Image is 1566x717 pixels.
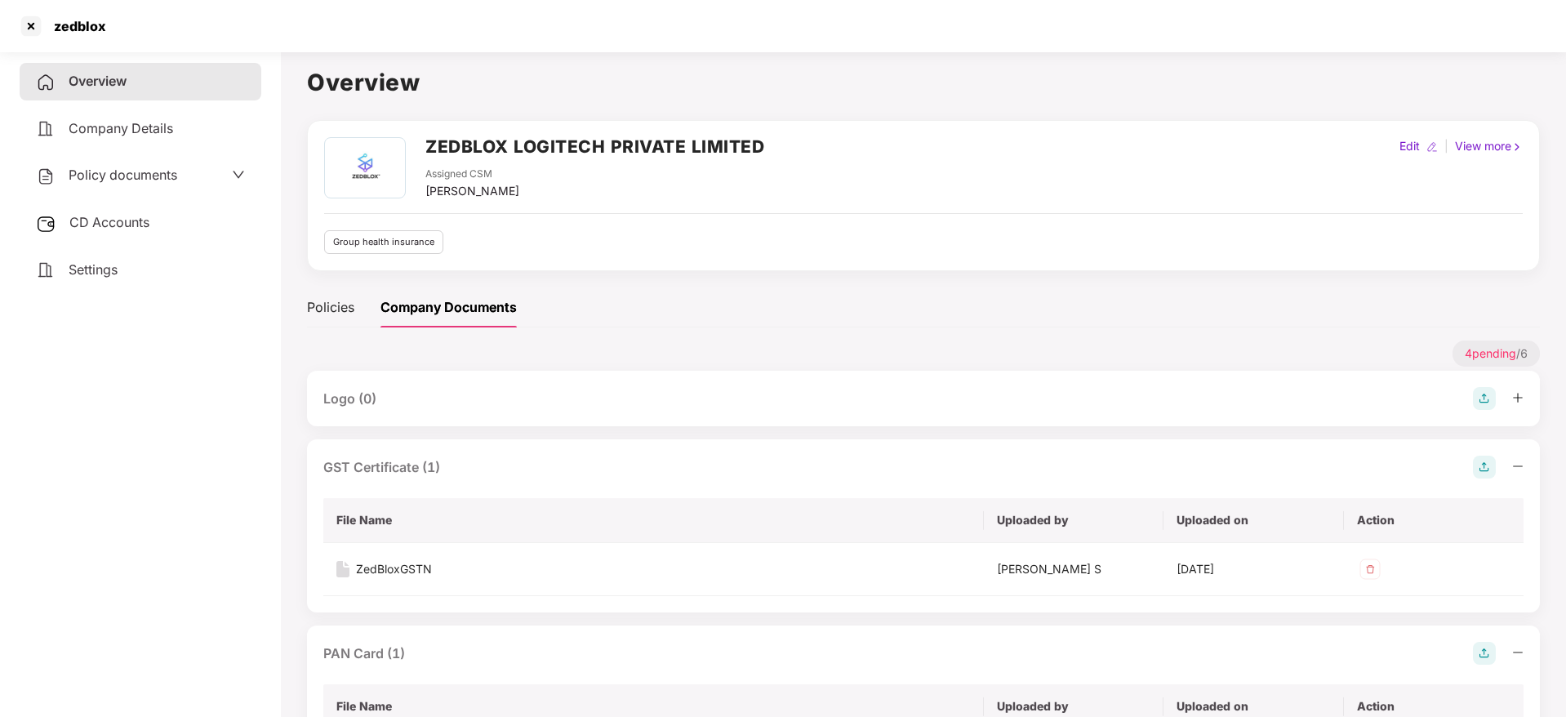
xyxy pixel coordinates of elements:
div: PAN Card (1) [323,644,405,664]
span: Policy documents [69,167,177,183]
th: Action [1344,498,1524,543]
span: 4 pending [1465,346,1516,360]
div: Edit [1396,137,1423,155]
img: svg+xml;base64,PHN2ZyB3aWR0aD0iMjUiIGhlaWdodD0iMjQiIHZpZXdCb3g9IjAgMCAyNSAyNCIgZmlsbD0ibm9uZSIgeG... [36,214,56,234]
div: [DATE] [1177,560,1331,578]
span: down [232,168,245,181]
img: rightIcon [1511,141,1523,153]
div: Assigned CSM [425,167,519,182]
div: ZedBloxGSTN [356,560,432,578]
div: [PERSON_NAME] S [997,560,1151,578]
img: svg+xml;base64,PHN2ZyB4bWxucz0iaHR0cDovL3d3dy53My5vcmcvMjAwMC9zdmciIHdpZHRoPSIyNCIgaGVpZ2h0PSIyNC... [36,73,56,92]
img: svg+xml;base64,PHN2ZyB4bWxucz0iaHR0cDovL3d3dy53My5vcmcvMjAwMC9zdmciIHdpZHRoPSIyOCIgaGVpZ2h0PSIyOC... [1473,642,1496,665]
img: editIcon [1426,141,1438,153]
img: svg+xml;base64,PHN2ZyB4bWxucz0iaHR0cDovL3d3dy53My5vcmcvMjAwMC9zdmciIHdpZHRoPSIyNCIgaGVpZ2h0PSIyNC... [36,261,56,280]
img: logo.png [327,138,403,198]
div: [PERSON_NAME] [425,182,519,200]
div: Policies [307,297,354,318]
div: View more [1452,137,1526,155]
th: Uploaded on [1163,498,1344,543]
span: minus [1512,647,1524,658]
p: / 6 [1453,341,1540,367]
div: Company Documents [380,297,517,318]
img: svg+xml;base64,PHN2ZyB4bWxucz0iaHR0cDovL3d3dy53My5vcmcvMjAwMC9zdmciIHdpZHRoPSIyNCIgaGVpZ2h0PSIyNC... [36,119,56,139]
span: CD Accounts [69,214,149,230]
th: File Name [323,498,984,543]
span: minus [1512,461,1524,472]
th: Uploaded by [984,498,1164,543]
div: zedblox [44,18,106,34]
img: svg+xml;base64,PHN2ZyB4bWxucz0iaHR0cDovL3d3dy53My5vcmcvMjAwMC9zdmciIHdpZHRoPSIyOCIgaGVpZ2h0PSIyOC... [1473,456,1496,479]
div: Group health insurance [324,230,443,254]
span: Overview [69,73,127,89]
img: svg+xml;base64,PHN2ZyB4bWxucz0iaHR0cDovL3d3dy53My5vcmcvMjAwMC9zdmciIHdpZHRoPSIxNiIgaGVpZ2h0PSIyMC... [336,561,349,577]
span: Settings [69,261,118,278]
div: GST Certificate (1) [323,457,440,478]
h2: ZEDBLOX LOGITECH PRIVATE LIMITED [425,133,764,160]
span: Company Details [69,120,173,136]
div: Logo (0) [323,389,376,409]
img: svg+xml;base64,PHN2ZyB4bWxucz0iaHR0cDovL3d3dy53My5vcmcvMjAwMC9zdmciIHdpZHRoPSIyNCIgaGVpZ2h0PSIyNC... [36,167,56,186]
h1: Overview [307,65,1540,100]
img: svg+xml;base64,PHN2ZyB4bWxucz0iaHR0cDovL3d3dy53My5vcmcvMjAwMC9zdmciIHdpZHRoPSIyOCIgaGVpZ2h0PSIyOC... [1473,387,1496,410]
span: plus [1512,392,1524,403]
img: svg+xml;base64,PHN2ZyB4bWxucz0iaHR0cDovL3d3dy53My5vcmcvMjAwMC9zdmciIHdpZHRoPSIzMiIgaGVpZ2h0PSIzMi... [1357,556,1383,582]
div: | [1441,137,1452,155]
